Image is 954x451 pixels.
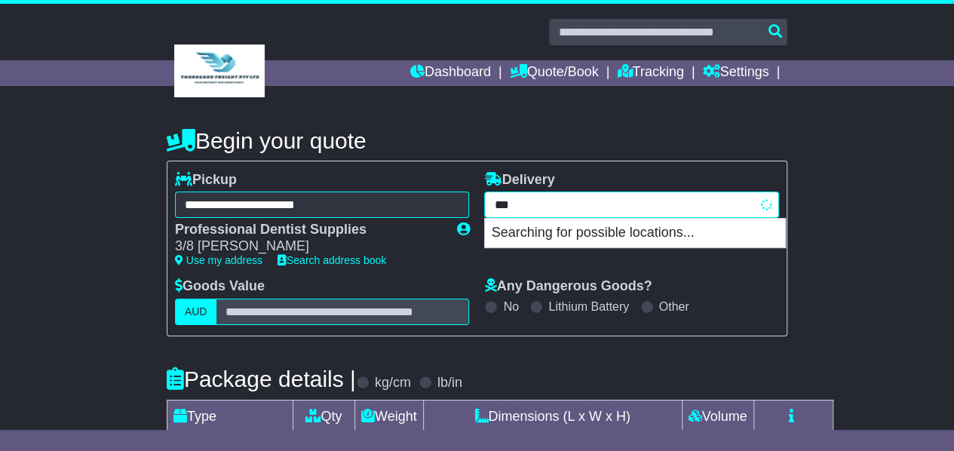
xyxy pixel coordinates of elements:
label: Delivery [484,172,554,189]
a: Quote/Book [510,60,599,86]
label: kg/cm [375,375,411,391]
div: 3/8 [PERSON_NAME] [175,238,442,255]
p: Searching for possible locations... [485,219,785,247]
h4: Package details | [167,367,356,391]
td: Qty [293,400,354,433]
typeahead: Please provide city [484,192,779,218]
td: Type [167,400,293,433]
label: Pickup [175,172,237,189]
label: No [503,299,518,314]
a: Use my address [175,254,262,266]
td: Dimensions (L x W x H) [423,400,682,433]
label: Other [659,299,689,314]
a: Tracking [617,60,683,86]
td: Weight [354,400,423,433]
td: Volume [682,400,753,433]
a: Settings [702,60,768,86]
a: Dashboard [410,60,491,86]
label: Goods Value [175,278,265,295]
div: Professional Dentist Supplies [175,222,442,238]
a: Search address book [278,254,386,266]
label: Any Dangerous Goods? [484,278,652,295]
label: lb/in [437,375,462,391]
label: AUD [175,299,217,325]
label: Lithium Battery [548,299,629,314]
h4: Begin your quote [167,128,787,153]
